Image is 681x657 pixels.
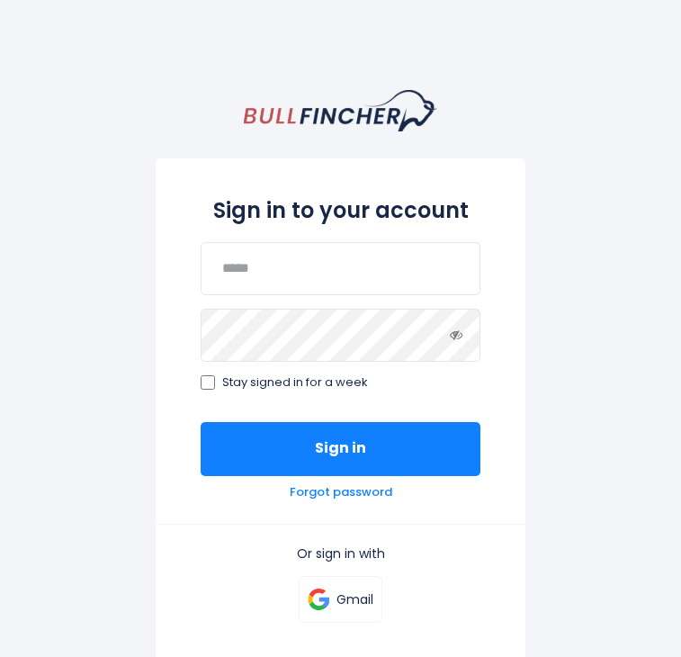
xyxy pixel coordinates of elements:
[290,485,392,500] a: Forgot password
[299,576,383,623] a: Gmail
[201,198,480,224] h2: Sign in to your account
[336,591,373,607] p: Gmail
[201,545,480,562] p: Or sign in with
[244,90,437,131] a: homepage
[222,375,368,391] span: Stay signed in for a week
[201,422,480,476] button: Sign in
[201,375,215,390] input: Stay signed in for a week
